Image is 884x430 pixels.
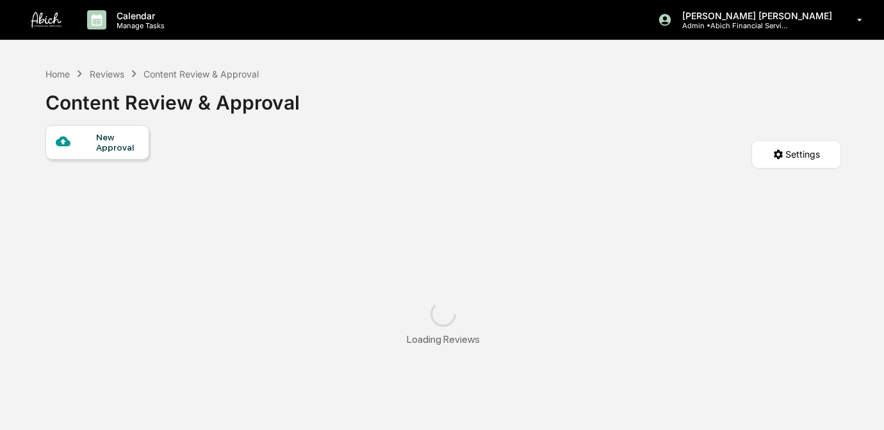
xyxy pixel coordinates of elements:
[672,10,839,21] p: [PERSON_NAME] [PERSON_NAME]
[45,81,300,114] div: Content Review & Approval
[106,21,171,30] p: Manage Tasks
[31,12,61,28] img: logo
[751,140,841,169] button: Settings
[407,333,480,345] div: Loading Reviews
[143,69,259,79] div: Content Review & Approval
[90,69,124,79] div: Reviews
[96,132,139,153] div: New Approval
[45,69,70,79] div: Home
[672,21,791,30] p: Admin • Abich Financial Services
[106,10,171,21] p: Calendar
